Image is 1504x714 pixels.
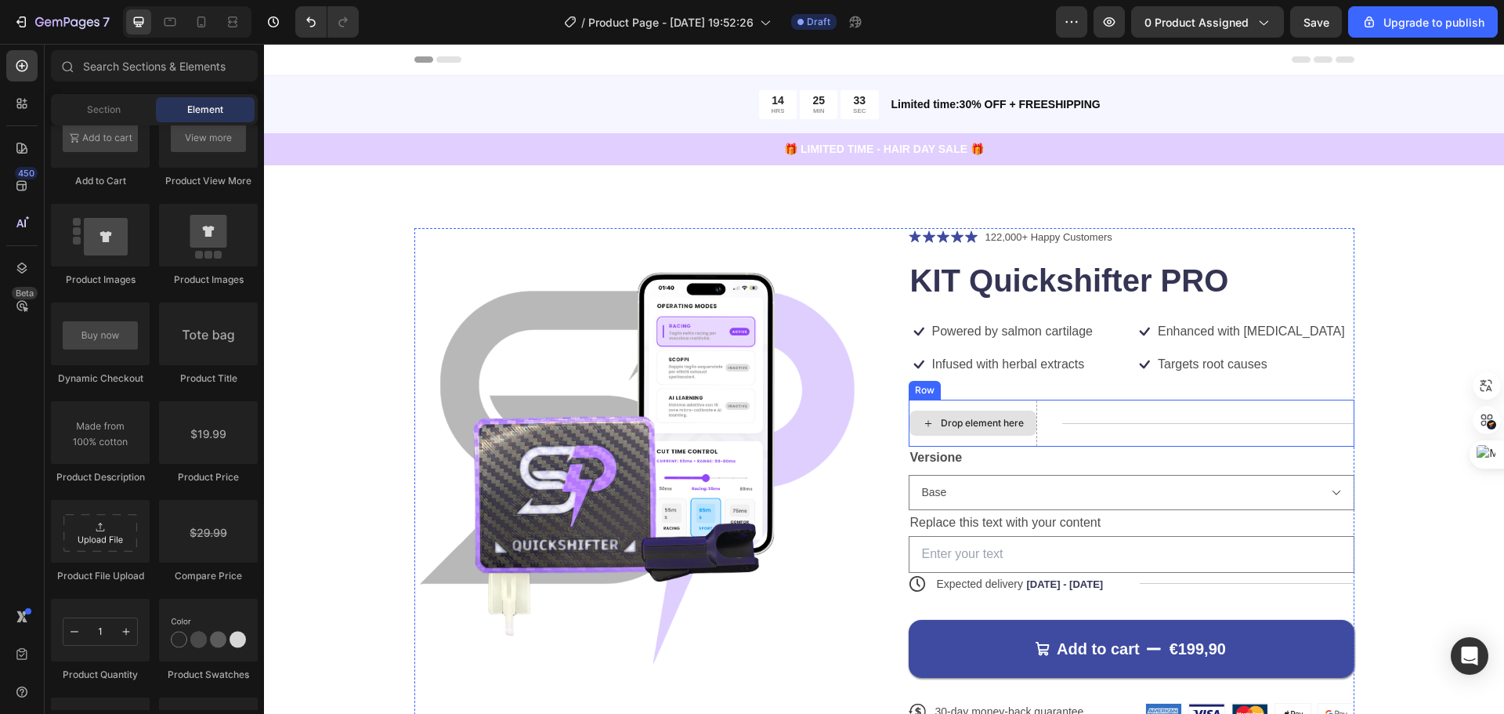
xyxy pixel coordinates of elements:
[894,280,1081,296] p: Enhanced with [MEDICAL_DATA]
[925,660,960,680] img: gempages_523540496157508394-025bdcd6-1c19-4907-90a5-7f48233a7dc0.png
[187,103,223,117] span: Element
[159,569,258,583] div: Compare Price
[51,470,150,484] div: Product Description
[581,14,585,31] span: /
[159,174,258,188] div: Product View More
[645,215,1090,259] h1: KIT Quickshifter PRO
[721,186,848,201] p: 122,000+ Happy Customers
[1144,14,1249,31] span: 0 product assigned
[589,49,602,63] div: 33
[671,661,820,675] p: 30-day money-back guarantee
[159,273,258,287] div: Product Images
[159,668,258,682] div: Product Swatches
[1303,16,1329,29] span: Save
[1451,637,1488,675] div: Open Intercom Messenger
[2,97,1238,114] p: 🎁 LIMITED TIME - HAIR DAY SALE 🎁
[295,6,359,38] div: Undo/Redo
[1348,6,1498,38] button: Upgrade to publish
[589,63,602,71] p: SEC
[51,273,150,287] div: Product Images
[1290,6,1342,38] button: Save
[508,49,521,63] div: 14
[648,339,674,353] div: Row
[645,403,700,425] legend: Versione
[904,593,963,617] div: €199,90
[677,373,760,386] div: Drop element here
[645,492,1090,529] input: Enter your text
[894,313,1003,329] p: Targets root causes
[6,6,117,38] button: 7
[645,466,1090,492] div: Replace this text with your content
[668,280,829,296] p: Powered by salmon cartilage
[668,313,821,329] p: Infused with herbal extracts
[968,660,1003,680] img: gempages_523540496157508394-a4fa5505-a8ce-44bc-b4d2-404734927e4b.png
[1361,14,1484,31] div: Upgrade to publish
[1054,660,1090,680] img: gempages_523540496157508394-49535932-516a-4201-ae4c-569f3e7e80ca.png
[51,569,150,583] div: Product File Upload
[508,63,521,71] p: HRS
[548,63,561,71] p: MIN
[87,103,121,117] span: Section
[882,660,917,680] img: gempages_523540496157508394-5ce3789e-d1c5-47c0-b842-145e2224c1ac.png
[645,576,1090,634] button: Add to cart
[793,595,876,615] div: Add to cart
[807,15,830,29] span: Draft
[673,534,760,546] span: Expected delivery
[548,49,561,63] div: 25
[159,371,258,386] div: Product Title
[51,174,150,188] div: Add to Cart
[588,14,754,31] span: Product Page - [DATE] 19:52:26
[1011,660,1047,680] img: gempages_523540496157508394-fecd41b8-97ff-4413-979b-0e5af2d1ab23.png
[51,50,258,82] input: Search Sections & Elements
[51,668,150,682] div: Product Quantity
[15,167,38,179] div: 450
[103,13,110,31] p: 7
[150,184,596,630] img: KIT Sondera Quickshifter PRO Sondera Project
[264,44,1504,714] iframe: Design area
[159,470,258,484] div: Product Price
[12,287,38,299] div: Beta
[762,535,839,546] span: [DATE] - [DATE]
[627,53,1089,69] p: Limited time:30% OFF + FREESHIPPING
[1131,6,1284,38] button: 0 product assigned
[51,371,150,386] div: Dynamic Checkout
